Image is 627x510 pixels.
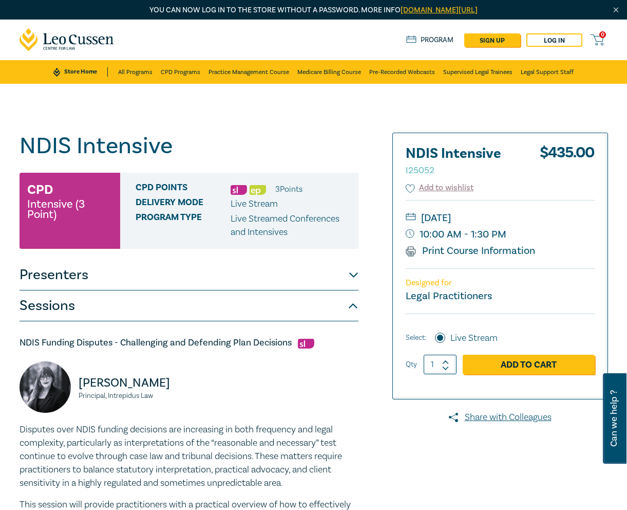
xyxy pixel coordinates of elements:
img: Substantive Law [298,339,314,349]
h5: NDIS Funding Disputes - Challenging and Defending Plan Decisions [20,337,358,349]
span: Select: [406,332,426,343]
small: I25052 [406,165,434,176]
button: Presenters [20,260,358,290]
li: 3 Point s [275,183,302,196]
span: CPD Points [136,183,231,196]
img: Close [612,6,620,14]
small: Principal, Intrepidus Law [79,392,183,399]
small: 10:00 AM - 1:30 PM [406,226,595,243]
a: Pre-Recorded Webcasts [369,60,435,84]
h2: NDIS Intensive [406,146,519,177]
a: Print Course Information [406,244,536,258]
p: Live Streamed Conferences and Intensives [231,212,351,239]
img: Substantive Law [231,185,247,195]
a: [DOMAIN_NAME][URL] [401,5,478,15]
span: Delivery Mode [136,197,231,211]
a: Medicare Billing Course [297,60,361,84]
a: sign up [464,33,520,47]
label: Live Stream [450,332,498,345]
a: Share with Colleagues [392,411,608,424]
p: Disputes over NDIS funding decisions are increasing in both frequency and legal complexity, parti... [20,423,358,490]
h3: CPD [27,180,53,199]
h1: NDIS Intensive [20,133,358,159]
small: Intensive (3 Point) [27,199,112,220]
a: All Programs [118,60,153,84]
a: Log in [526,33,582,47]
input: 1 [424,355,457,374]
button: Sessions [20,290,358,321]
button: Add to wishlist [406,182,474,194]
small: [DATE] [406,210,595,226]
img: Belinda Kochanowska [20,361,71,413]
a: Add to Cart [463,355,595,374]
small: Legal Practitioners [406,289,492,303]
a: Program [406,35,454,45]
div: $ 435.00 [540,146,595,182]
a: Supervised Legal Trainees [443,60,512,84]
p: Designed for [406,278,595,288]
span: 0 [599,31,606,38]
a: Legal Support Staff [521,60,574,84]
p: [PERSON_NAME] [79,375,183,391]
img: Ethics & Professional Responsibility [250,185,266,195]
span: Live Stream [231,198,278,210]
p: You can now log in to the store without a password. More info [20,5,608,16]
a: Practice Management Course [208,60,289,84]
span: Can we help ? [609,379,619,458]
a: Store Home [53,67,107,77]
a: CPD Programs [161,60,200,84]
label: Qty [406,359,417,370]
span: Program type [136,212,231,239]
